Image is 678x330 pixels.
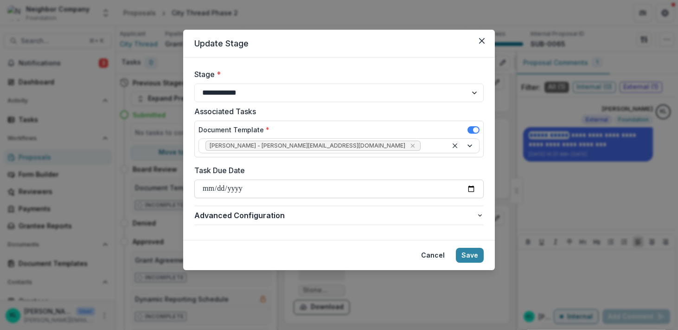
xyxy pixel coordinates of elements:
[210,142,405,149] span: [PERSON_NAME] - [PERSON_NAME][EMAIL_ADDRESS][DOMAIN_NAME]
[449,140,461,151] div: Clear selected options
[194,106,478,117] label: Associated Tasks
[194,206,484,225] button: Advanced Configuration
[198,125,269,135] label: Document Template
[408,141,417,150] div: Remove Kerri Lopez-Howell - kerri@neighbor.company
[194,69,478,80] label: Stage
[183,30,495,58] header: Update Stage
[456,248,484,263] button: Save
[194,210,476,221] span: Advanced Configuration
[416,248,450,263] button: Cancel
[474,33,489,48] button: Close
[194,165,478,176] label: Task Due Date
